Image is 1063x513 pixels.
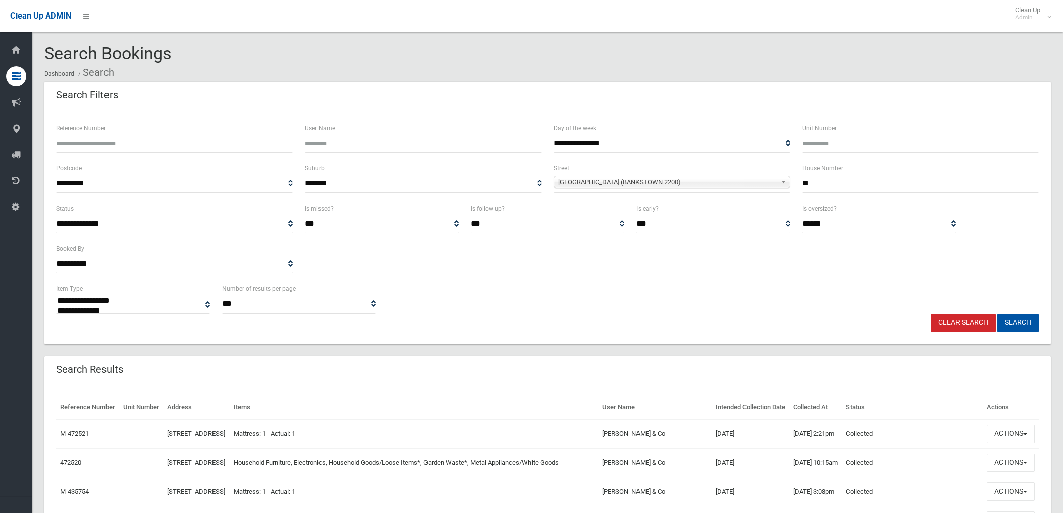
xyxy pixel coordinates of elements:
[802,123,837,134] label: Unit Number
[56,123,106,134] label: Reference Number
[712,448,789,477] td: [DATE]
[167,459,225,466] a: [STREET_ADDRESS]
[305,163,325,174] label: Suburb
[712,477,789,506] td: [DATE]
[167,488,225,495] a: [STREET_ADDRESS]
[305,203,334,214] label: Is missed?
[598,448,712,477] td: [PERSON_NAME] & Co
[842,396,982,419] th: Status
[802,203,837,214] label: Is oversized?
[789,448,842,477] td: [DATE] 10:15am
[598,419,712,448] td: [PERSON_NAME] & Co
[983,396,1039,419] th: Actions
[987,425,1035,443] button: Actions
[60,430,89,437] a: M-472521
[44,43,172,63] span: Search Bookings
[222,283,296,294] label: Number of results per page
[119,396,163,419] th: Unit Number
[163,396,229,419] th: Address
[56,163,82,174] label: Postcode
[56,283,83,294] label: Item Type
[712,419,789,448] td: [DATE]
[167,430,225,437] a: [STREET_ADDRESS]
[60,488,89,495] a: M-435754
[789,396,842,419] th: Collected At
[931,314,996,332] a: Clear Search
[10,11,71,21] span: Clean Up ADMIN
[471,203,505,214] label: Is follow up?
[802,163,843,174] label: House Number
[598,477,712,506] td: [PERSON_NAME] & Co
[712,396,789,419] th: Intended Collection Date
[636,203,659,214] label: Is early?
[44,360,135,379] header: Search Results
[554,163,569,174] label: Street
[842,477,982,506] td: Collected
[44,85,130,105] header: Search Filters
[987,482,1035,501] button: Actions
[56,203,74,214] label: Status
[842,448,982,477] td: Collected
[60,459,81,466] a: 472520
[598,396,712,419] th: User Name
[230,477,598,506] td: Mattress: 1 - Actual: 1
[789,477,842,506] td: [DATE] 3:08pm
[789,419,842,448] td: [DATE] 2:21pm
[558,176,777,188] span: [GEOGRAPHIC_DATA] (BANKSTOWN 2200)
[230,448,598,477] td: Household Furniture, Electronics, Household Goods/Loose Items*, Garden Waste*, Metal Appliances/W...
[842,419,982,448] td: Collected
[230,419,598,448] td: Mattress: 1 - Actual: 1
[1010,6,1050,21] span: Clean Up
[1015,14,1040,21] small: Admin
[554,123,596,134] label: Day of the week
[76,63,114,82] li: Search
[305,123,335,134] label: User Name
[44,70,74,77] a: Dashboard
[230,396,598,419] th: Items
[56,396,119,419] th: Reference Number
[987,454,1035,472] button: Actions
[56,243,84,254] label: Booked By
[997,314,1039,332] button: Search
